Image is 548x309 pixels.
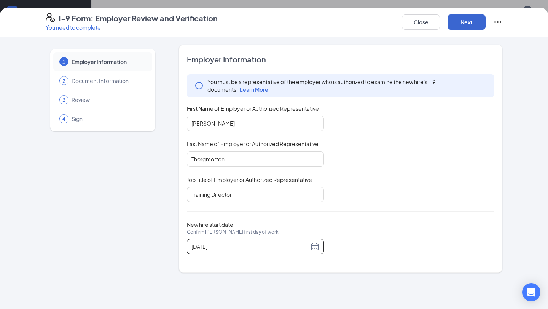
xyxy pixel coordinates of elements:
span: Learn More [240,86,268,93]
svg: FormI9EVerifyIcon [46,13,55,22]
span: 4 [62,115,65,123]
button: Close [402,14,440,30]
span: You must be a representative of the employer who is authorized to examine the new hire's I-9 docu... [207,78,487,93]
h4: I-9 Form: Employer Review and Verification [59,13,218,24]
div: Open Intercom Messenger [522,283,540,301]
span: Employer Information [187,54,494,65]
span: Confirm [PERSON_NAME] first day of work [187,228,279,236]
span: 1 [62,58,65,65]
span: First Name of Employer or Authorized Representative [187,105,319,112]
input: 09/16/2025 [191,242,309,251]
span: Sign [72,115,145,123]
span: New hire start date [187,221,279,244]
span: Review [72,96,145,104]
p: You need to complete [46,24,218,31]
span: Job Title of Employer or Authorized Representative [187,176,312,183]
a: Learn More [238,86,268,93]
svg: Ellipses [493,18,502,27]
input: Enter your first name [187,116,324,131]
input: Enter your last name [187,151,324,167]
button: Next [448,14,486,30]
span: Employer Information [72,58,145,65]
span: 2 [62,77,65,84]
span: 3 [62,96,65,104]
svg: Info [194,81,204,90]
span: Document Information [72,77,145,84]
span: Last Name of Employer or Authorized Representative [187,140,319,148]
input: Enter job title [187,187,324,202]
